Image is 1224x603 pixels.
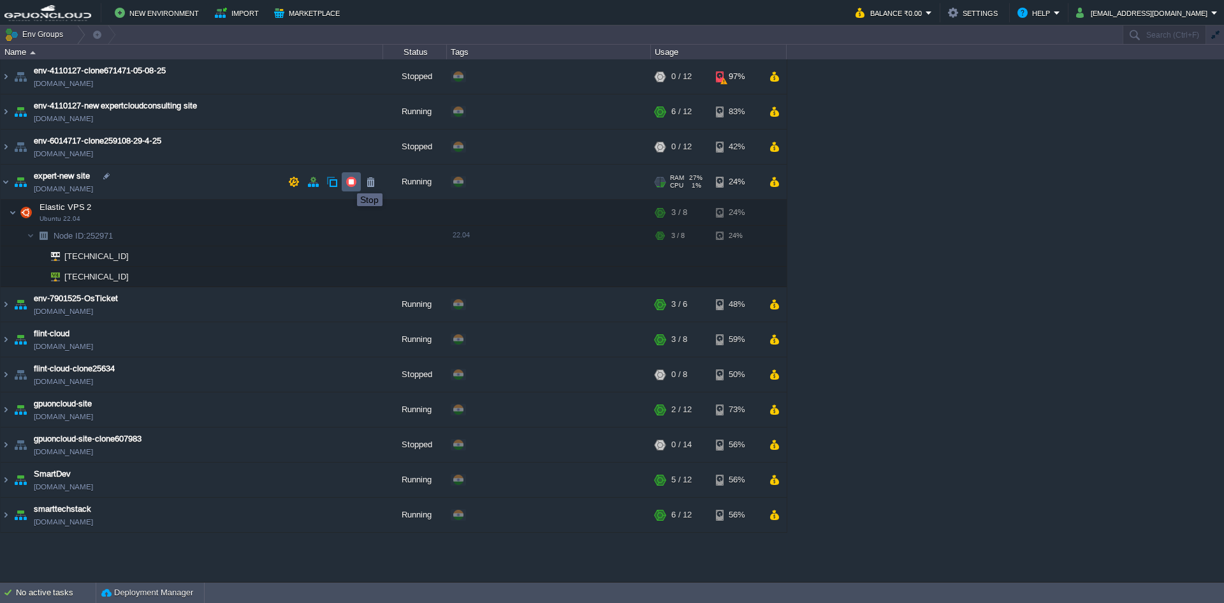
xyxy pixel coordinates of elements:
img: AMDAwAAAACH5BAEAAAAALAAAAAABAAEAAAICRAEAOw== [1,392,11,427]
button: [EMAIL_ADDRESS][DOMAIN_NAME] [1076,5,1211,20]
span: Ubuntu 22.04 [40,215,80,223]
a: gpuoncloud-site-clone607983 [34,433,142,445]
div: Stop [360,195,379,205]
span: [DOMAIN_NAME] [34,305,93,318]
img: AMDAwAAAACH5BAEAAAAALAAAAAABAAEAAAICRAEAOw== [11,463,29,497]
a: env-4110127-clone671471-05-08-25 [34,64,166,77]
span: 252971 [52,230,115,241]
img: AMDAwAAAACH5BAEAAAAALAAAAAABAAEAAAICRAEAOw== [1,94,11,129]
a: [DOMAIN_NAME] [34,340,93,353]
div: 0 / 12 [671,130,692,164]
a: Node ID:252971 [52,230,115,241]
div: 6 / 12 [671,94,692,129]
div: Status [384,45,446,59]
a: [TECHNICAL_ID] [63,272,131,281]
div: 24% [716,226,757,246]
div: Running [383,322,447,357]
span: [DOMAIN_NAME] [34,410,93,423]
a: [DOMAIN_NAME] [34,112,93,125]
img: AMDAwAAAACH5BAEAAAAALAAAAAABAAEAAAICRAEAOw== [11,392,29,427]
img: AMDAwAAAACH5BAEAAAAALAAAAAABAAEAAAICRAEAOw== [11,59,29,94]
a: env-4110127-new expertcloudconsulting site [34,100,197,112]
div: 59% [716,322,757,357]
span: Elastic VPS 2 [38,202,93,212]
a: gpuoncloud-site [34,398,92,410]
img: AMDAwAAAACH5BAEAAAAALAAAAAABAAEAAAICRAEAOw== [1,287,11,322]
a: expert-new site [34,170,90,182]
img: AMDAwAAAACH5BAEAAAAALAAAAAABAAEAAAICRAEAOw== [34,226,52,246]
div: Stopped [383,130,447,164]
img: AMDAwAAAACH5BAEAAAAALAAAAAABAAEAAAICRAEAOw== [17,200,35,225]
a: [DOMAIN_NAME] [34,375,93,388]
span: 1% [688,182,701,190]
div: 0 / 14 [671,428,692,462]
span: Node ID: [54,231,86,241]
img: AMDAwAAAACH5BAEAAAAALAAAAAABAAEAAAICRAEAOw== [1,357,11,392]
div: Running [383,463,447,497]
span: flint-cloud [34,327,69,340]
img: AMDAwAAAACH5BAEAAAAALAAAAAABAAEAAAICRAEAOw== [1,59,11,94]
span: [DOMAIN_NAME] [34,516,93,528]
a: SmartDev [34,468,71,480]
img: AMDAwAAAACH5BAEAAAAALAAAAAABAAEAAAICRAEAOw== [11,322,29,357]
img: AMDAwAAAACH5BAEAAAAALAAAAAABAAEAAAICRAEAOw== [1,130,11,164]
img: AMDAwAAAACH5BAEAAAAALAAAAAABAAEAAAICRAEAOw== [11,130,29,164]
button: Settings [948,5,1002,20]
div: 3 / 8 [671,322,687,357]
img: AMDAwAAAACH5BAEAAAAALAAAAAABAAEAAAICRAEAOw== [42,267,60,287]
div: Running [383,94,447,129]
div: 56% [716,428,757,462]
div: 56% [716,463,757,497]
div: Running [383,498,447,532]
button: Help [1017,5,1054,20]
img: AMDAwAAAACH5BAEAAAAALAAAAAABAAEAAAICRAEAOw== [34,267,42,287]
div: Running [383,287,447,322]
a: [TECHNICAL_ID] [63,251,131,261]
button: Import [215,5,263,20]
img: AMDAwAAAACH5BAEAAAAALAAAAAABAAEAAAICRAEAOw== [1,322,11,357]
button: Balance ₹0.00 [856,5,926,20]
div: 3 / 8 [671,226,685,246]
span: [TECHNICAL_ID] [63,246,131,266]
div: Name [1,45,382,59]
span: [DOMAIN_NAME] [34,445,93,458]
img: AMDAwAAAACH5BAEAAAAALAAAAAABAAEAAAICRAEAOw== [27,226,34,246]
div: 3 / 6 [671,287,687,322]
a: env-7901525-OsTicket [34,292,118,305]
div: 24% [716,165,757,199]
div: Stopped [383,428,447,462]
span: 22.04 [453,231,470,239]
button: Deployment Manager [101,586,193,599]
span: [DOMAIN_NAME] [34,147,93,160]
div: 83% [716,94,757,129]
span: [TECHNICAL_ID] [63,267,131,287]
div: Running [383,392,447,427]
img: AMDAwAAAACH5BAEAAAAALAAAAAABAAEAAAICRAEAOw== [30,51,36,54]
img: AMDAwAAAACH5BAEAAAAALAAAAAABAAEAAAICRAEAOw== [11,498,29,532]
img: AMDAwAAAACH5BAEAAAAALAAAAAABAAEAAAICRAEAOw== [1,463,11,497]
img: AMDAwAAAACH5BAEAAAAALAAAAAABAAEAAAICRAEAOw== [9,200,17,225]
img: AMDAwAAAACH5BAEAAAAALAAAAAABAAEAAAICRAEAOw== [42,246,60,266]
div: 50% [716,357,757,392]
img: AMDAwAAAACH5BAEAAAAALAAAAAABAAEAAAICRAEAOw== [11,94,29,129]
a: env-6014717-clone259108-29-4-25 [34,135,161,147]
a: smarttechstack [34,503,91,516]
div: Tags [448,45,650,59]
a: flint-cloud-clone25634 [34,362,115,375]
div: No active tasks [16,583,96,603]
img: AMDAwAAAACH5BAEAAAAALAAAAAABAAEAAAICRAEAOw== [1,498,11,532]
img: AMDAwAAAACH5BAEAAAAALAAAAAABAAEAAAICRAEAOw== [11,165,29,199]
div: Running [383,165,447,199]
div: Stopped [383,357,447,392]
div: 73% [716,392,757,427]
span: CPU [670,182,683,190]
img: AMDAwAAAACH5BAEAAAAALAAAAAABAAEAAAICRAEAOw== [11,357,29,392]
